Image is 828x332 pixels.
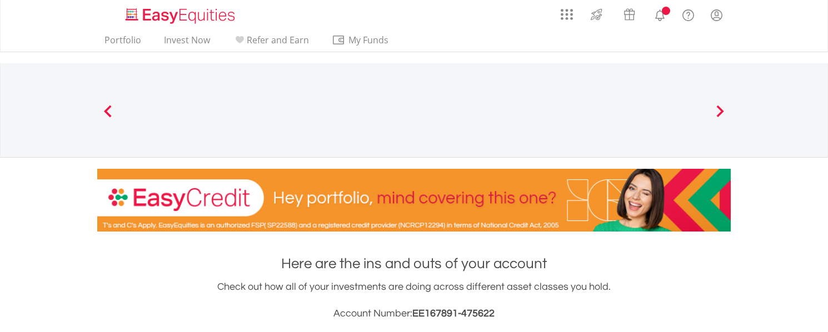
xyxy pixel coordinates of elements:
a: Refer and Earn [228,34,313,52]
div: Check out how all of your investments are doing across different asset classes you hold. [97,279,731,321]
img: grid-menu-icon.svg [561,8,573,21]
a: My Profile [702,3,731,27]
a: Vouchers [613,3,646,23]
h3: Account Number: [97,306,731,321]
span: Refer and Earn [247,34,309,46]
span: My Funds [332,33,405,47]
img: thrive-v2.svg [587,6,606,23]
a: Notifications [646,3,674,25]
a: Home page [121,3,240,25]
a: AppsGrid [553,3,580,21]
img: vouchers-v2.svg [620,6,639,23]
a: FAQ's and Support [674,3,702,25]
span: EE167891-475622 [412,308,495,319]
img: EasyEquities_Logo.png [123,7,240,25]
a: Portfolio [100,34,146,52]
h1: Here are the ins and outs of your account [97,254,731,274]
img: EasyCredit Promotion Banner [97,169,731,232]
a: Invest Now [159,34,215,52]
